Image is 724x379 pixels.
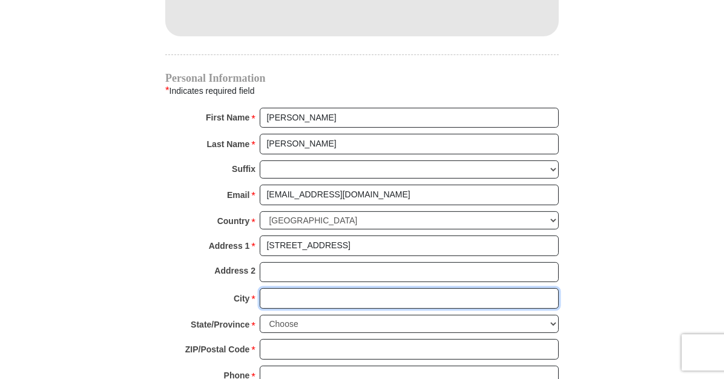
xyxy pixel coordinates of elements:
[191,316,249,333] strong: State/Province
[206,109,249,126] strong: First Name
[185,341,250,358] strong: ZIP/Postal Code
[214,262,255,279] strong: Address 2
[165,73,559,83] h4: Personal Information
[217,213,250,229] strong: Country
[165,83,559,99] div: Indicates required field
[209,237,250,254] strong: Address 1
[227,186,249,203] strong: Email
[234,290,249,307] strong: City
[207,136,250,153] strong: Last Name
[232,160,255,177] strong: Suffix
